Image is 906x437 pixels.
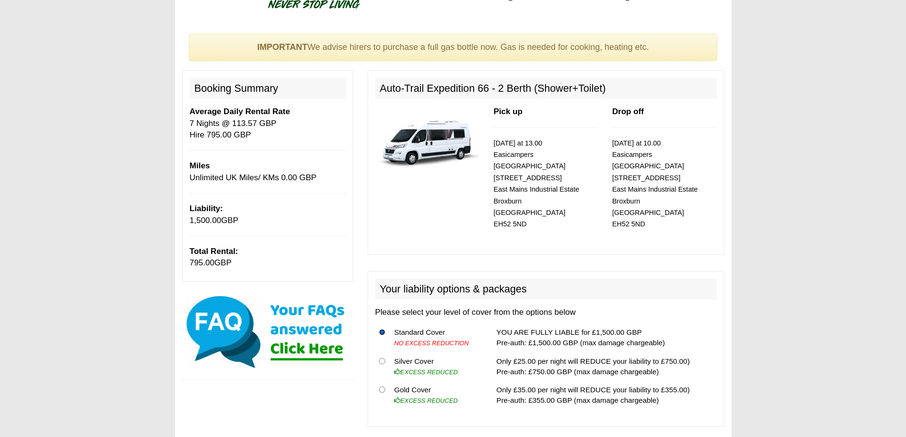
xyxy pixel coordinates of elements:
b: Liability: [190,204,223,213]
td: Only £35.00 per night will REDUCE your liability to £355.00) Pre-auth: £355.00 GBP (max damage ch... [493,381,717,409]
p: 7 Nights @ 113.57 GBP Hire 795.00 GBP [190,106,346,141]
b: Drop off [612,107,643,116]
h2: Your liability options & packages [375,279,717,300]
td: Gold Cover [390,381,482,409]
b: Average Daily Rental Rate [190,107,290,116]
h2: Booking Summary [190,78,346,99]
i: EXCESS REDUCED [394,397,458,404]
p: Please select your level of cover from the options below [375,307,717,318]
b: Pick up [494,107,523,116]
img: Click here for our most common FAQs [182,294,353,370]
i: EXCESS REDUCED [394,369,458,376]
small: [DATE] at 10.00 Easicampers [GEOGRAPHIC_DATA] [STREET_ADDRESS] East Mains Industrial Estate Broxb... [612,139,698,228]
small: [DATE] at 13.00 Easicampers [GEOGRAPHIC_DATA] [STREET_ADDRESS] East Mains Industrial Estate Broxb... [494,139,579,228]
span: 1,500.00 [190,216,222,225]
img: 339.jpg [375,106,479,173]
p: GBP [190,246,346,269]
p: GBP [190,203,346,226]
h2: Auto-Trail Expedition 66 - 2 Berth (Shower+Toilet) [375,78,717,99]
p: Unlimited UK Miles/ KMs 0.00 GBP [190,160,346,184]
i: NO EXCESS REDUCTION [394,340,469,347]
td: Standard Cover [390,323,482,352]
div: We advise hirers to purchase a full gas bottle now. Gas is needed for cooking, heating etc. [189,34,718,61]
td: Only £25.00 per night will REDUCE your liability to £750.00) Pre-auth: £750.00 GBP (max damage ch... [493,352,717,381]
td: YOU ARE FULLY LIABLE for £1,500.00 GBP Pre-auth: £1,500.00 GBP (max damage chargeable) [493,323,717,352]
b: Miles [190,161,210,170]
span: 795.00 [190,258,214,267]
td: Silver Cover [390,352,482,381]
strong: IMPORTANT [257,42,308,52]
b: Total Rental: [190,247,238,256]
